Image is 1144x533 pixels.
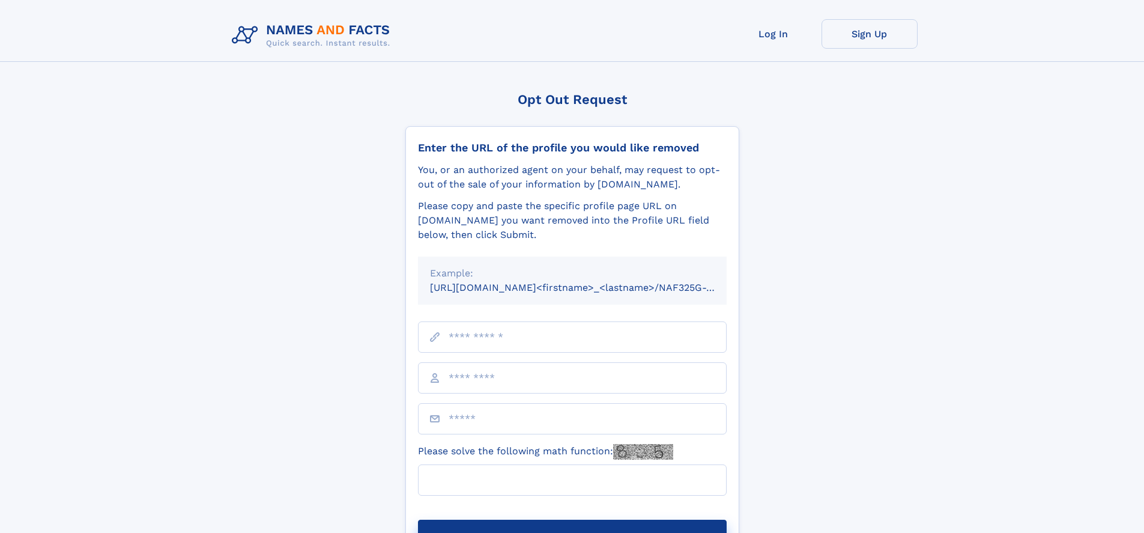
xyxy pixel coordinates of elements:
[418,444,673,460] label: Please solve the following math function:
[418,141,727,154] div: Enter the URL of the profile you would like removed
[227,19,400,52] img: Logo Names and Facts
[430,282,749,293] small: [URL][DOMAIN_NAME]<firstname>_<lastname>/NAF325G-xxxxxxxx
[405,92,739,107] div: Opt Out Request
[418,199,727,242] div: Please copy and paste the specific profile page URL on [DOMAIN_NAME] you want removed into the Pr...
[418,163,727,192] div: You, or an authorized agent on your behalf, may request to opt-out of the sale of your informatio...
[725,19,822,49] a: Log In
[822,19,918,49] a: Sign Up
[430,266,715,281] div: Example:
